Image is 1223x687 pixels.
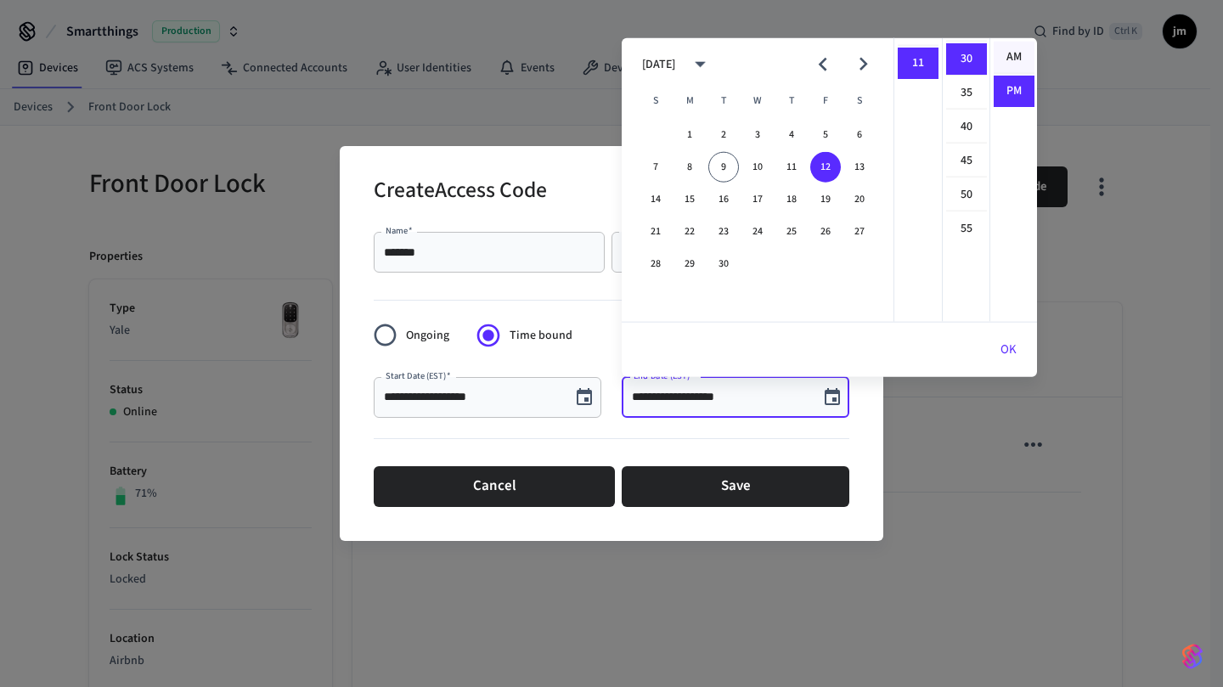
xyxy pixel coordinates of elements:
[742,120,773,150] button: 3
[708,152,739,183] button: 9
[946,145,987,177] li: 45 minutes
[674,217,705,247] button: 22
[510,327,572,345] span: Time bound
[742,152,773,183] button: 10
[374,466,615,507] button: Cancel
[810,184,841,215] button: 19
[946,9,987,42] li: 25 minutes
[708,120,739,150] button: 2
[640,249,671,279] button: 28
[374,166,547,218] h2: Create Access Code
[898,48,938,79] li: 11 hours
[640,184,671,215] button: 14
[844,184,875,215] button: 20
[810,217,841,247] button: 26
[386,224,413,237] label: Name
[680,44,720,84] button: calendar view is open, switch to year view
[776,217,807,247] button: 25
[844,120,875,150] button: 6
[803,44,843,84] button: Previous month
[844,152,875,183] button: 13
[708,217,739,247] button: 23
[898,14,938,46] li: 10 hours
[994,42,1034,74] li: AM
[776,184,807,215] button: 18
[844,217,875,247] button: 27
[640,217,671,247] button: 21
[815,380,849,414] button: Choose date, selected date is Sep 12, 2025
[674,184,705,215] button: 15
[776,84,807,118] span: Thursday
[674,120,705,150] button: 1
[942,38,989,322] ul: Select minutes
[843,44,883,84] button: Next month
[1182,643,1203,670] img: SeamLogoGradient.69752ec5.svg
[708,249,739,279] button: 30
[674,152,705,183] button: 8
[946,179,987,211] li: 50 minutes
[406,327,449,345] span: Ongoing
[708,184,739,215] button: 16
[844,84,875,118] span: Saturday
[622,466,849,507] button: Save
[946,213,987,245] li: 55 minutes
[946,77,987,110] li: 35 minutes
[742,217,773,247] button: 24
[742,84,773,118] span: Wednesday
[810,152,841,183] button: 12
[810,120,841,150] button: 5
[989,38,1037,322] ul: Select meridiem
[674,84,705,118] span: Monday
[640,84,671,118] span: Sunday
[634,369,694,382] label: End Date (EST)
[776,120,807,150] button: 4
[386,369,451,382] label: Start Date (EST)
[642,55,675,73] div: [DATE]
[640,152,671,183] button: 7
[994,76,1034,107] li: PM
[776,152,807,183] button: 11
[742,184,773,215] button: 17
[708,84,739,118] span: Tuesday
[810,84,841,118] span: Friday
[567,380,601,414] button: Choose date, selected date is Sep 10, 2025
[980,329,1037,370] button: OK
[894,38,942,322] ul: Select hours
[674,249,705,279] button: 29
[946,111,987,144] li: 40 minutes
[946,43,987,76] li: 30 minutes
